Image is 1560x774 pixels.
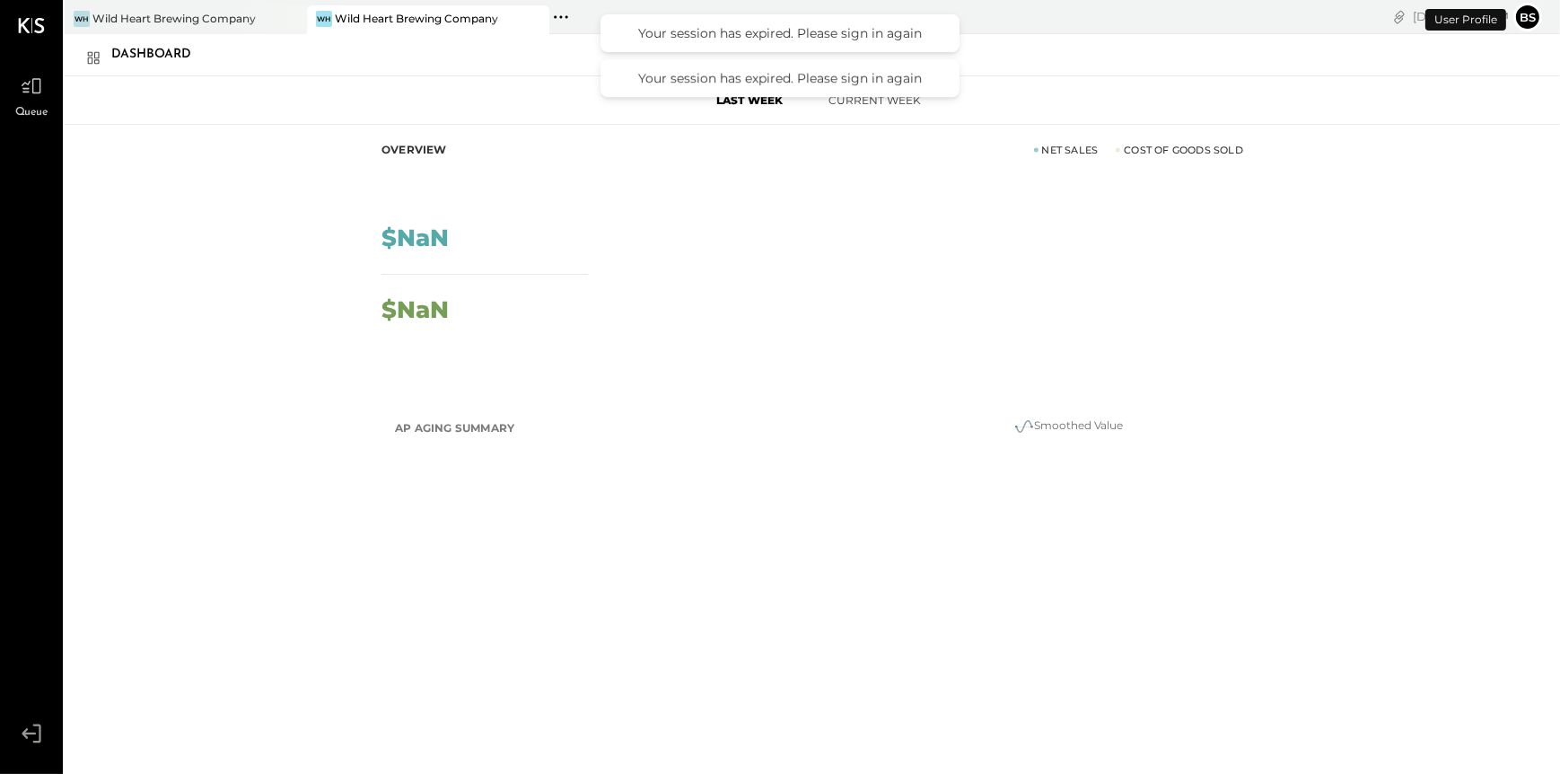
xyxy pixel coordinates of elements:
div: WH [74,11,90,27]
div: Net Sales [1034,143,1099,157]
div: $NaN [381,298,449,321]
div: Wild Heart Brewing Company [335,11,498,26]
div: copy link [1390,7,1408,26]
div: Dashboard [111,40,209,69]
button: Last Week [687,85,812,115]
div: Overview [381,143,447,157]
div: Wild Heart Brewing Company [92,11,256,26]
div: Your session has expired. Please sign in again [618,70,942,86]
div: [DATE] [1413,8,1509,25]
div: WH [316,11,332,27]
button: Current Week [812,85,938,115]
div: $NaN [381,226,449,250]
div: User Profile [1425,9,1506,31]
div: Cost of Goods Sold [1116,143,1243,157]
div: Your session has expired. Please sign in again [618,25,942,41]
div: Smoothed Value [889,416,1248,437]
h2: AP Aging Summary [395,412,514,444]
span: Queue [15,105,48,121]
button: bs [1513,3,1542,31]
a: Queue [1,69,62,121]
